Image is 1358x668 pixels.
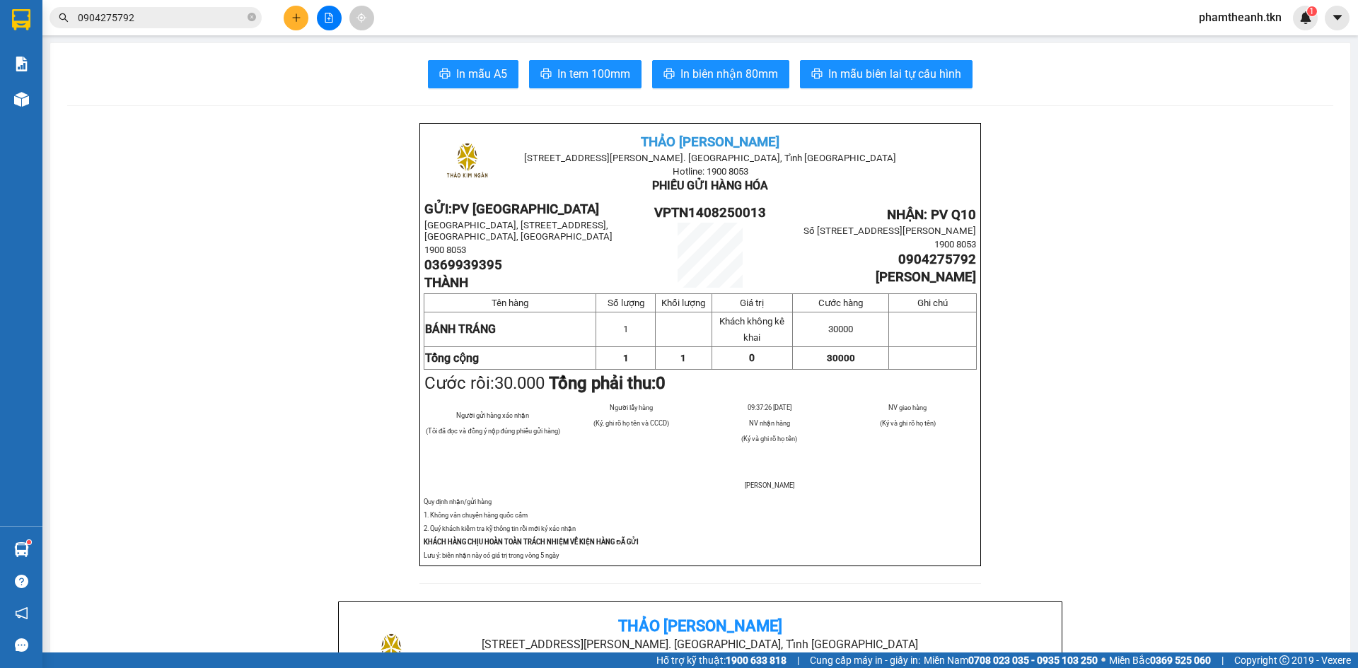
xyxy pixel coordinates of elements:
button: printerIn tem 100mm [529,60,642,88]
strong: GỬI: [424,201,599,217]
span: [PERSON_NAME] [876,269,976,285]
span: phamtheanh.tkn [1188,8,1293,26]
li: [STREET_ADDRESS][PERSON_NAME]. [GEOGRAPHIC_DATA], Tỉnh [GEOGRAPHIC_DATA] [132,35,591,52]
span: Khối lượng [661,298,705,308]
span: message [15,638,28,652]
span: 30.000 [494,373,545,393]
img: logo [432,128,502,198]
span: THÀNH [424,275,468,291]
span: 0 [656,373,666,393]
span: Người lấy hàng [610,404,653,411]
span: 0 [749,352,755,363]
strong: 1900 633 818 [726,655,787,666]
span: Hotline: 1900 8053 [673,166,748,177]
li: Hotline: 1900 8153 [132,52,591,70]
span: caret-down [1331,11,1344,24]
span: Số lượng [608,298,644,308]
b: GỬI : PV Q10 [18,102,130,126]
span: ⚪️ [1101,657,1105,663]
span: NV giao hàng [888,404,927,411]
strong: Tổng phải thu: [549,373,666,393]
span: [PERSON_NAME] [745,481,794,489]
span: 1 [623,324,628,334]
span: question-circle [15,575,28,588]
span: Khách không kê khai [719,316,784,343]
span: NV nhận hàng [749,419,790,427]
span: (Ký và ghi rõ họ tên) [741,435,797,443]
span: | [1221,652,1224,668]
span: In mẫu biên lai tự cấu hình [828,65,961,83]
span: In biên nhận 80mm [680,65,778,83]
span: plus [291,13,301,23]
sup: 1 [27,540,31,544]
span: printer [811,68,823,81]
span: 1 [1309,6,1314,16]
span: BÁNH TRÁNG [425,322,496,336]
span: PHIẾU GỬI HÀNG HÓA [652,179,768,192]
span: In mẫu A5 [456,65,507,83]
span: PV [GEOGRAPHIC_DATA] [452,201,599,217]
span: printer [663,68,675,81]
span: (Ký, ghi rõ họ tên và CCCD) [593,419,669,427]
span: 1900 8053 [424,245,466,255]
span: 1. Không vân chuyển hàng quốc cấm [424,511,528,519]
span: VPTN1408250013 [654,205,766,221]
span: In tem 100mm [557,65,630,83]
strong: Tổng cộng [425,351,479,365]
span: file-add [324,13,334,23]
span: NHẬN: PV Q10 [887,207,976,223]
span: Miền Nam [924,652,1098,668]
span: Miền Bắc [1109,652,1211,668]
span: Cung cấp máy in - giấy in: [810,652,920,668]
span: Giá trị [740,298,764,308]
span: Người gửi hàng xác nhận [456,411,529,419]
span: 2. Quý khách kiểm tra kỹ thông tin rồi mới ký xác nhận [424,525,576,532]
span: Lưu ý: biên nhận này có giá trị trong vòng 5 ngày [424,551,559,559]
button: printerIn biên nhận 80mm [652,60,789,88]
strong: 0369 525 060 [1150,655,1211,666]
span: [STREET_ADDRESS][PERSON_NAME]. [GEOGRAPHIC_DATA], Tỉnh [GEOGRAPHIC_DATA] [524,153,896,163]
strong: KHÁCH HÀNG CHỊU HOÀN TOÀN TRÁCH NHIỆM VỀ KIỆN HÀNG ĐÃ GỬI [424,538,639,546]
button: plus [284,6,308,30]
span: printer [540,68,552,81]
span: close-circle [248,11,256,25]
span: THẢO [PERSON_NAME] [641,134,779,150]
button: aim [349,6,374,30]
span: close-circle [248,13,256,21]
button: printerIn mẫu A5 [428,60,518,88]
img: warehouse-icon [14,92,29,107]
span: 30000 [827,353,855,363]
img: logo-vxr [12,9,30,30]
sup: 1 [1307,6,1317,16]
span: 0369939395 [424,257,502,273]
span: 1900 8053 [934,239,976,250]
span: Quy định nhận/gửi hàng [424,498,492,505]
span: 30000 [828,324,853,334]
strong: 0708 023 035 - 0935 103 250 [968,655,1098,666]
span: printer [439,68,451,81]
span: [GEOGRAPHIC_DATA], [STREET_ADDRESS], [GEOGRAPHIC_DATA], [GEOGRAPHIC_DATA] [424,220,613,242]
span: Tên hàng [492,298,528,308]
span: 0904275792 [898,252,976,267]
span: Hỗ trợ kỹ thuật: [656,652,787,668]
li: [STREET_ADDRESS][PERSON_NAME]. [GEOGRAPHIC_DATA], Tỉnh [GEOGRAPHIC_DATA] [470,635,929,653]
span: notification [15,607,28,620]
span: Cước rồi: [424,373,666,393]
span: 09:37:26 [DATE] [748,404,791,411]
button: printerIn mẫu biên lai tự cấu hình [800,60,973,88]
span: 1 [623,353,629,363]
span: (Tôi đã đọc và đồng ý nộp đúng phiếu gửi hàng) [426,427,560,435]
span: | [797,652,799,668]
span: copyright [1279,655,1289,665]
span: Cước hàng [818,298,863,308]
span: aim [356,13,366,23]
button: file-add [317,6,342,30]
input: Tìm tên, số ĐT hoặc mã đơn [78,10,245,25]
span: search [59,13,69,23]
img: solution-icon [14,57,29,71]
span: Số [STREET_ADDRESS][PERSON_NAME] [803,225,976,236]
b: Thảo [PERSON_NAME] [618,617,782,635]
img: warehouse-icon [14,542,29,557]
span: (Ký và ghi rõ họ tên) [880,419,936,427]
img: icon-new-feature [1299,11,1312,24]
